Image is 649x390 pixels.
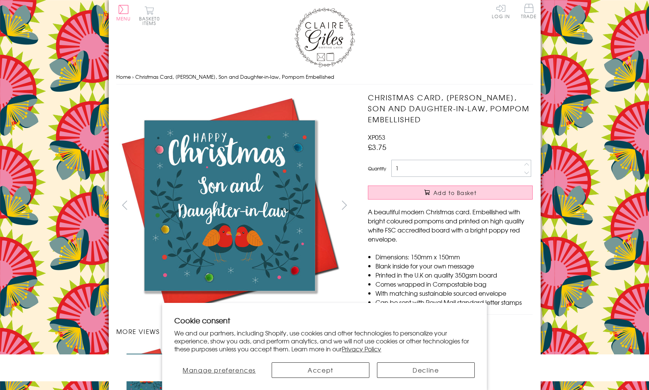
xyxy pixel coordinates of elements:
span: › [132,73,134,80]
nav: breadcrumbs [116,69,533,85]
span: XP053 [368,133,385,142]
li: Can be sent with Royal Mail standard letter stamps [375,298,533,307]
img: Christmas Card, Robins, Son and Daughter-in-law, Pompom Embellished [116,92,343,319]
a: Privacy Policy [342,344,381,353]
li: Comes wrapped in Compostable bag [375,279,533,289]
p: We and our partners, including Shopify, use cookies and other technologies to personalize your ex... [174,329,475,353]
a: Log In [492,4,510,19]
li: Printed in the U.K on quality 350gsm board [375,270,533,279]
a: Home [116,73,131,80]
button: Basket0 items [139,6,160,25]
button: Decline [377,362,475,378]
h2: Cookie consent [174,315,475,326]
button: Add to Basket [368,186,533,200]
button: Menu [116,5,131,21]
button: Manage preferences [174,362,264,378]
span: £3.75 [368,142,386,152]
label: Quantity [368,165,386,172]
li: Blank inside for your own message [375,261,533,270]
img: Claire Giles Greetings Cards [294,8,355,67]
li: Dimensions: 150mm x 150mm [375,252,533,261]
span: Manage preferences [183,365,256,374]
img: Christmas Card, Robins, Son and Daughter-in-law, Pompom Embellished [353,92,580,319]
span: Menu [116,15,131,22]
button: prev [116,197,133,214]
p: A beautiful modern Christmas card. Embellished with bright coloured pompoms and printed on high q... [368,207,533,243]
li: With matching sustainable sourced envelope [375,289,533,298]
a: Trade [521,4,537,20]
button: Accept [272,362,369,378]
span: Add to Basket [433,189,477,197]
span: Christmas Card, [PERSON_NAME], Son and Daughter-in-law, Pompom Embellished [135,73,334,80]
span: Trade [521,4,537,19]
h3: More views [116,327,353,336]
button: next [336,197,353,214]
span: 0 items [142,15,160,27]
h1: Christmas Card, [PERSON_NAME], Son and Daughter-in-law, Pompom Embellished [368,92,533,125]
